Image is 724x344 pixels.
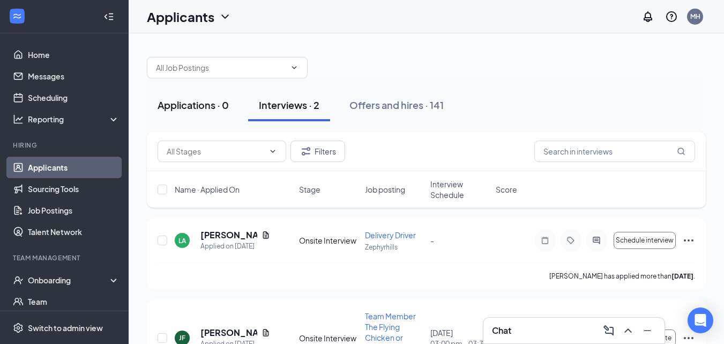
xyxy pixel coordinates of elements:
[622,324,635,337] svg: ChevronUp
[590,236,603,245] svg: ActiveChat
[299,333,358,343] div: Onsite Interview
[688,308,713,333] div: Open Intercom Messenger
[299,235,358,246] div: Onsite Interview
[28,87,120,108] a: Scheduling
[103,11,114,22] svg: Collapse
[13,253,117,262] div: Team Management
[616,237,674,244] span: Schedule interview
[564,236,577,245] svg: Tag
[365,184,405,195] span: Job posting
[158,98,229,112] div: Applications · 0
[28,178,120,200] a: Sourcing Tools
[13,275,24,286] svg: UserCheck
[200,327,257,339] h5: [PERSON_NAME]
[13,141,117,150] div: Hiring
[268,147,277,156] svg: ChevronDown
[349,98,444,112] div: Offers and hires · 141
[200,229,257,241] h5: [PERSON_NAME]
[496,184,517,195] span: Score
[602,324,615,337] svg: ComposeMessage
[534,141,695,162] input: Search in interviews
[300,145,312,158] svg: Filter
[28,114,120,125] div: Reporting
[28,323,103,333] div: Switch to admin view
[690,12,700,21] div: MH
[179,333,185,342] div: JF
[262,328,270,337] svg: Document
[219,10,232,23] svg: ChevronDown
[682,234,695,247] svg: Ellipses
[200,241,270,252] div: Applied on [DATE]
[28,157,120,178] a: Applicants
[167,145,264,157] input: All Stages
[259,98,319,112] div: Interviews · 2
[619,322,637,339] button: ChevronUp
[290,63,298,72] svg: ChevronDown
[12,11,23,21] svg: WorkstreamLogo
[671,272,693,280] b: [DATE]
[262,231,270,239] svg: Document
[28,44,120,65] a: Home
[13,323,24,333] svg: Settings
[641,324,654,337] svg: Minimize
[156,62,286,74] input: All Job Postings
[665,10,678,23] svg: QuestionInfo
[28,275,110,286] div: Onboarding
[28,65,120,87] a: Messages
[13,114,24,125] svg: Analysis
[677,147,685,156] svg: MagnifyingGlass
[365,243,424,252] p: Zephyrhills
[299,184,320,195] span: Stage
[28,221,120,243] a: Talent Network
[430,179,489,200] span: Interview Schedule
[365,230,416,240] span: Delivery Driver
[178,236,186,245] div: LA
[28,200,120,221] a: Job Postings
[290,141,345,162] button: Filter Filters
[614,232,676,249] button: Schedule interview
[175,184,240,195] span: Name · Applied On
[492,325,511,336] h3: Chat
[549,272,695,281] p: [PERSON_NAME] has applied more than .
[147,8,214,26] h1: Applicants
[430,236,434,245] span: -
[28,291,120,312] a: Team
[639,322,656,339] button: Minimize
[539,236,551,245] svg: Note
[641,10,654,23] svg: Notifications
[600,322,617,339] button: ComposeMessage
